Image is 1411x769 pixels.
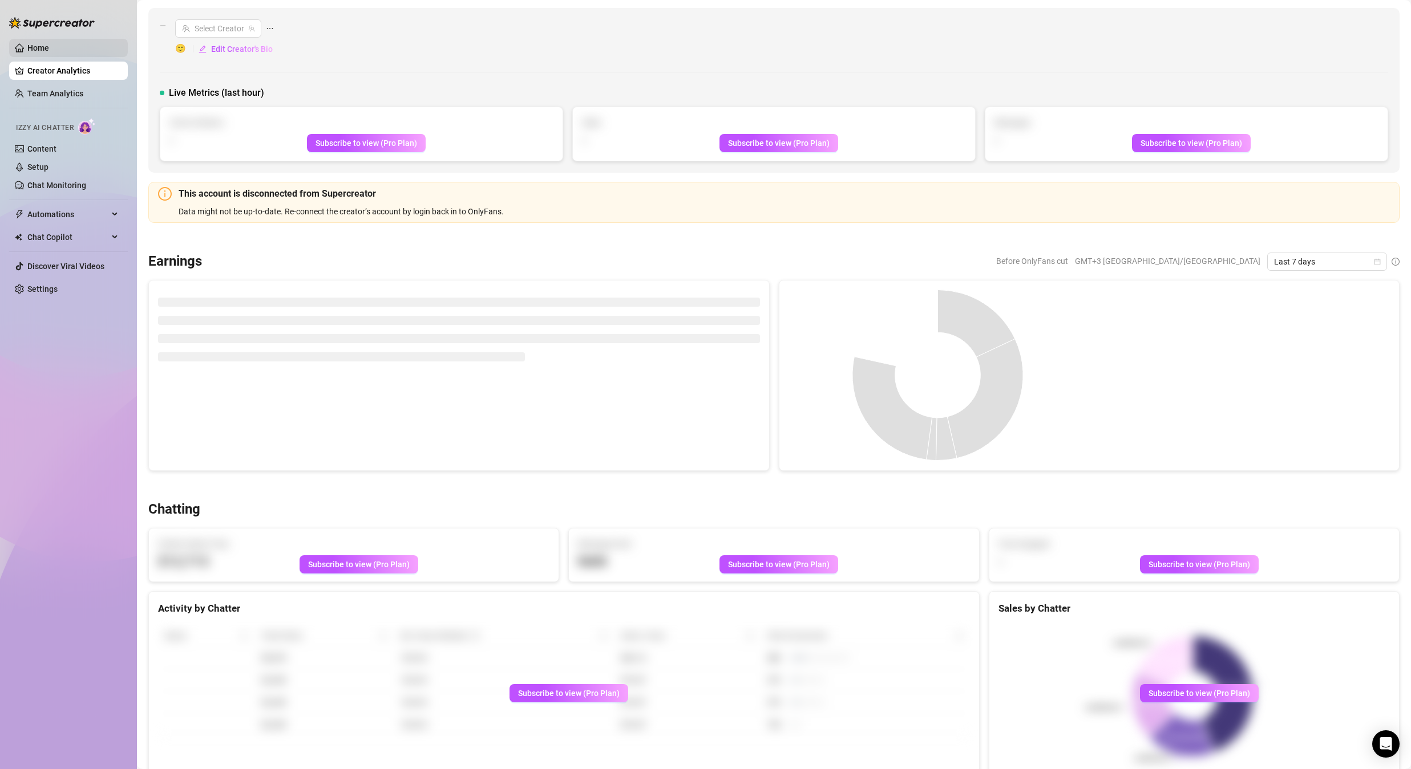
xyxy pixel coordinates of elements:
a: Content [27,144,56,153]
h3: Earnings [148,253,202,271]
span: team [248,25,255,32]
button: Subscribe to view (Pro Plan) [719,134,838,152]
button: Subscribe to view (Pro Plan) [1140,684,1259,702]
a: Settings [27,284,58,294]
a: Team Analytics [27,89,83,98]
button: Subscribe to view (Pro Plan) [307,134,426,152]
span: 🙂 [175,42,198,56]
a: Creator Analytics [27,62,119,80]
span: ellipsis [266,19,274,38]
span: Chat Copilot [27,228,108,246]
span: Subscribe to view (Pro Plan) [1149,689,1250,698]
a: Home [27,43,49,52]
div: Sales by Chatter [998,601,1390,616]
span: Last 7 days [1274,253,1380,270]
span: Automations [27,205,108,223]
button: Edit Creator's Bio [198,40,273,58]
div: — [160,19,1388,58]
div: Activity by Chatter [158,601,970,616]
span: Subscribe to view (Pro Plan) [316,139,417,148]
span: info-circle [158,187,172,201]
span: Subscribe to view (Pro Plan) [728,560,830,569]
button: Subscribe to view (Pro Plan) [719,555,838,573]
h3: Chatting [148,501,200,519]
a: Setup [27,162,48,172]
img: AI Chatter [78,118,96,135]
img: logo-BBDzfeDw.svg [9,17,95,29]
a: Chat Monitoring [27,181,86,190]
span: edit [199,45,207,53]
span: info-circle [1392,258,1400,266]
span: thunderbolt [15,210,24,219]
span: GMT+3 [GEOGRAPHIC_DATA]/[GEOGRAPHIC_DATA] [1075,253,1260,270]
button: Subscribe to view (Pro Plan) [1132,134,1251,152]
span: Subscribe to view (Pro Plan) [1141,139,1242,148]
button: Subscribe to view (Pro Plan) [510,684,628,702]
img: Chat Copilot [15,233,22,241]
button: Subscribe to view (Pro Plan) [1140,555,1259,573]
span: calendar [1374,258,1381,265]
a: Discover Viral Videos [27,262,104,271]
h5: This account is disconnected from Supercreator [179,187,1390,201]
span: Subscribe to view (Pro Plan) [1149,560,1250,569]
span: Subscribe to view (Pro Plan) [518,689,620,698]
span: Edit Creator's Bio [211,44,273,54]
span: Live Metrics (last hour) [169,86,264,100]
span: Subscribe to view (Pro Plan) [728,139,830,148]
button: Subscribe to view (Pro Plan) [300,555,418,573]
span: Izzy AI Chatter [16,123,74,133]
span: Subscribe to view (Pro Plan) [308,560,410,569]
div: Data might not be up-to-date. Re-connect the creator’s account by login back in to OnlyFans. [179,205,1390,218]
div: Open Intercom Messenger [1372,730,1400,758]
span: Before OnlyFans cut [996,253,1068,270]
